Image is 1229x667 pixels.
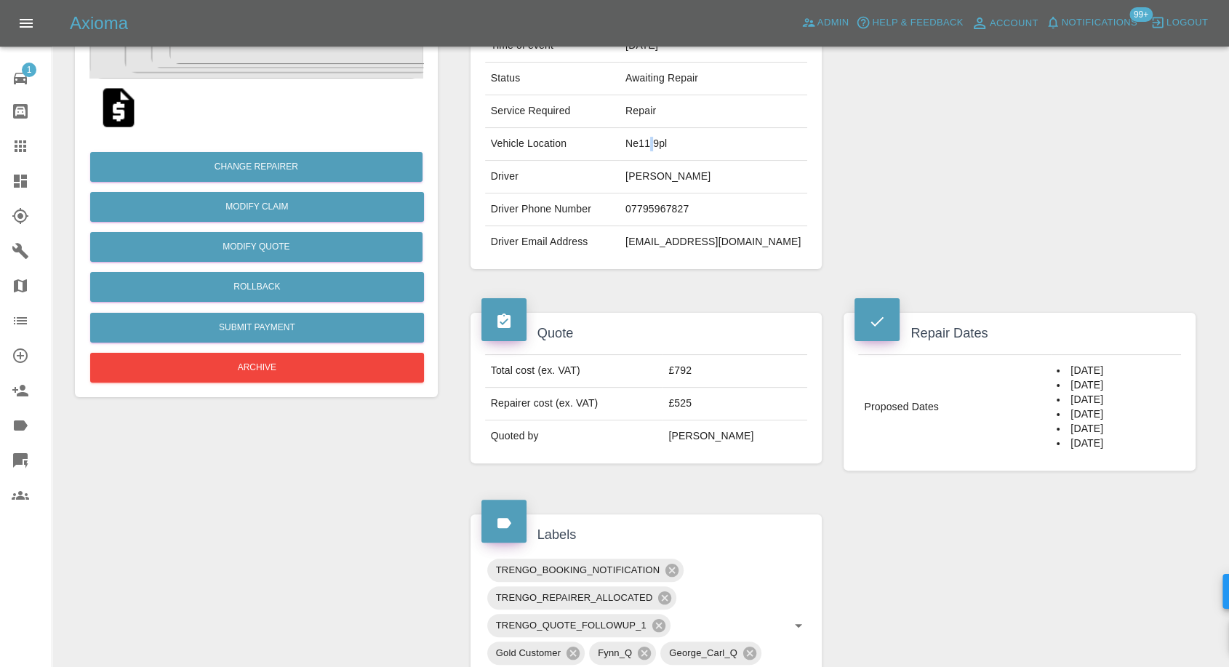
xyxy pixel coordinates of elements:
[487,644,569,661] span: Gold Customer
[485,161,620,193] td: Driver
[485,95,620,128] td: Service Required
[90,353,424,383] button: Archive
[967,12,1042,35] a: Account
[485,193,620,226] td: Driver Phone Number
[487,614,670,637] div: TRENGO_QUOTE_FOLLOWUP_1
[660,644,746,661] span: George_Carl_Q
[620,161,807,193] td: [PERSON_NAME]
[662,355,807,388] td: £792
[798,12,853,34] a: Admin
[1166,15,1208,31] span: Logout
[1057,407,1175,422] li: [DATE]
[589,644,641,661] span: Fynn_Q
[22,63,36,77] span: 1
[487,642,585,665] div: Gold Customer
[1057,393,1175,407] li: [DATE]
[662,388,807,420] td: £525
[487,586,677,610] div: TRENGO_REPAIRER_ALLOCATED
[1057,436,1175,451] li: [DATE]
[485,63,620,95] td: Status
[485,355,663,388] td: Total cost (ex. VAT)
[90,192,424,222] a: Modify Claim
[852,12,966,34] button: Help & Feedback
[620,128,807,161] td: Ne11 9pl
[1062,15,1137,31] span: Notifications
[90,272,424,302] button: Rollback
[487,562,669,578] span: TRENGO_BOOKING_NOTIFICATION
[620,226,807,258] td: [EMAIL_ADDRESS][DOMAIN_NAME]
[95,84,142,131] img: qt_1SD2KMA4aDea5wMjeGTSajRK
[485,420,663,452] td: Quoted by
[620,193,807,226] td: 07795967827
[1129,7,1153,22] span: 99+
[487,617,655,634] span: TRENGO_QUOTE_FOLLOWUP_1
[620,95,807,128] td: Repair
[662,420,807,452] td: [PERSON_NAME]
[485,128,620,161] td: Vehicle Location
[1042,12,1141,34] button: Notifications
[70,12,128,35] h5: Axioma
[487,559,684,582] div: TRENGO_BOOKING_NOTIFICATION
[485,388,663,420] td: Repairer cost (ex. VAT)
[872,15,963,31] span: Help & Feedback
[1147,12,1212,34] button: Logout
[817,15,849,31] span: Admin
[1057,422,1175,436] li: [DATE]
[990,15,1038,32] span: Account
[788,615,809,636] button: Open
[487,589,662,606] span: TRENGO_REPAIRER_ALLOCATED
[854,324,1185,343] h4: Repair Dates
[90,313,424,343] button: Submit Payment
[589,642,656,665] div: Fynn_Q
[620,63,807,95] td: Awaiting Repair
[481,525,812,545] h4: Labels
[660,642,761,665] div: George_Carl_Q
[481,324,812,343] h4: Quote
[485,226,620,258] td: Driver Email Address
[90,232,423,262] button: Modify Quote
[1057,364,1175,378] li: [DATE]
[858,355,1051,460] td: Proposed Dates
[1057,378,1175,393] li: [DATE]
[90,152,423,182] button: Change Repairer
[9,6,44,41] button: Open drawer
